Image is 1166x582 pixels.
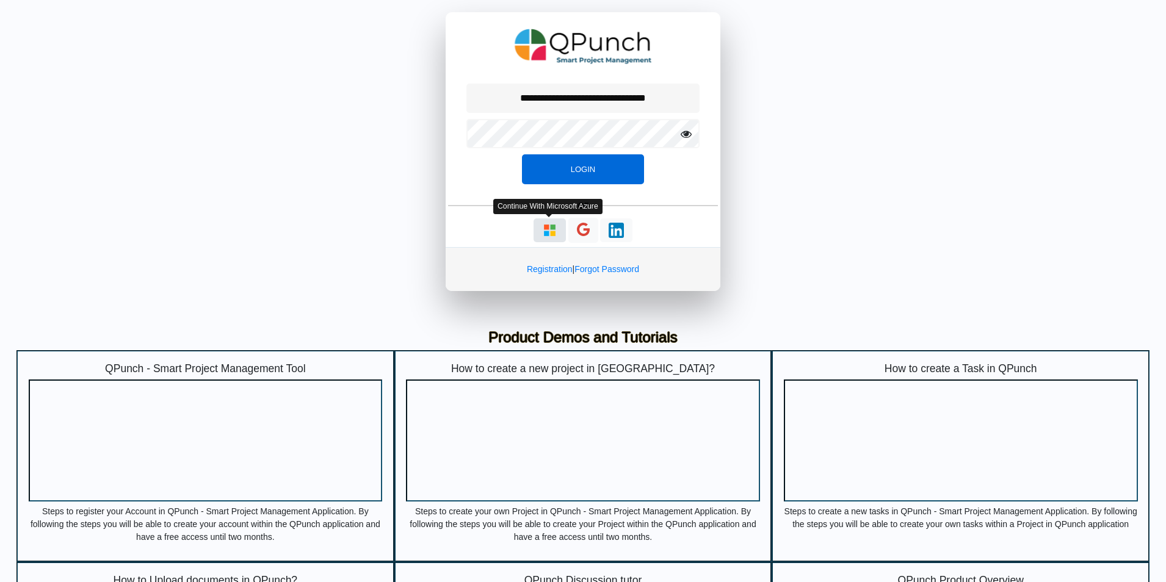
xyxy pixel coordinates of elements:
[568,218,598,243] button: Continue With Google
[29,362,383,375] h5: QPunch - Smart Project Management Tool
[493,199,603,214] div: Continue With Microsoft Azure
[446,247,720,291] div: |
[571,165,595,174] span: Login
[609,223,624,238] img: Loading...
[600,218,632,242] button: Continue With LinkedIn
[784,362,1138,375] h5: How to create a Task in QPunch
[574,264,639,274] a: Forgot Password
[784,505,1138,542] p: Steps to create a new tasks in QPunch - Smart Project Management Application. By following the st...
[406,505,760,542] p: Steps to create your own Project in QPunch - Smart Project Management Application. By following t...
[29,505,383,542] p: Steps to register your Account in QPunch - Smart Project Management Application. By following the...
[26,329,1140,347] h3: Product Demos and Tutorials
[515,24,652,68] img: QPunch
[542,223,557,238] img: Loading...
[527,264,573,274] a: Registration
[406,362,760,375] h5: How to create a new project in [GEOGRAPHIC_DATA]?
[522,154,644,185] button: Login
